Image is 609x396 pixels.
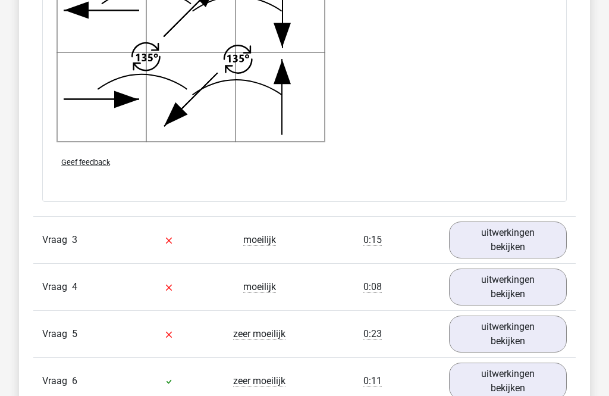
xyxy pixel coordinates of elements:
[363,328,382,340] span: 0:23
[233,375,285,387] span: zeer moeilijk
[72,375,77,386] span: 6
[363,281,382,293] span: 0:08
[243,281,276,293] span: moeilijk
[449,316,567,353] a: uitwerkingen bekijken
[233,328,285,340] span: zeer moeilijk
[449,269,567,305] a: uitwerkingen bekijken
[72,234,77,245] span: 3
[42,233,72,247] span: Vraag
[72,328,77,339] span: 5
[72,281,77,292] span: 4
[61,158,110,167] span: Geef feedback
[42,374,72,388] span: Vraag
[42,327,72,341] span: Vraag
[449,222,567,258] a: uitwerkingen bekijken
[243,234,276,246] span: moeilijk
[363,375,382,387] span: 0:11
[42,280,72,294] span: Vraag
[363,234,382,246] span: 0:15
